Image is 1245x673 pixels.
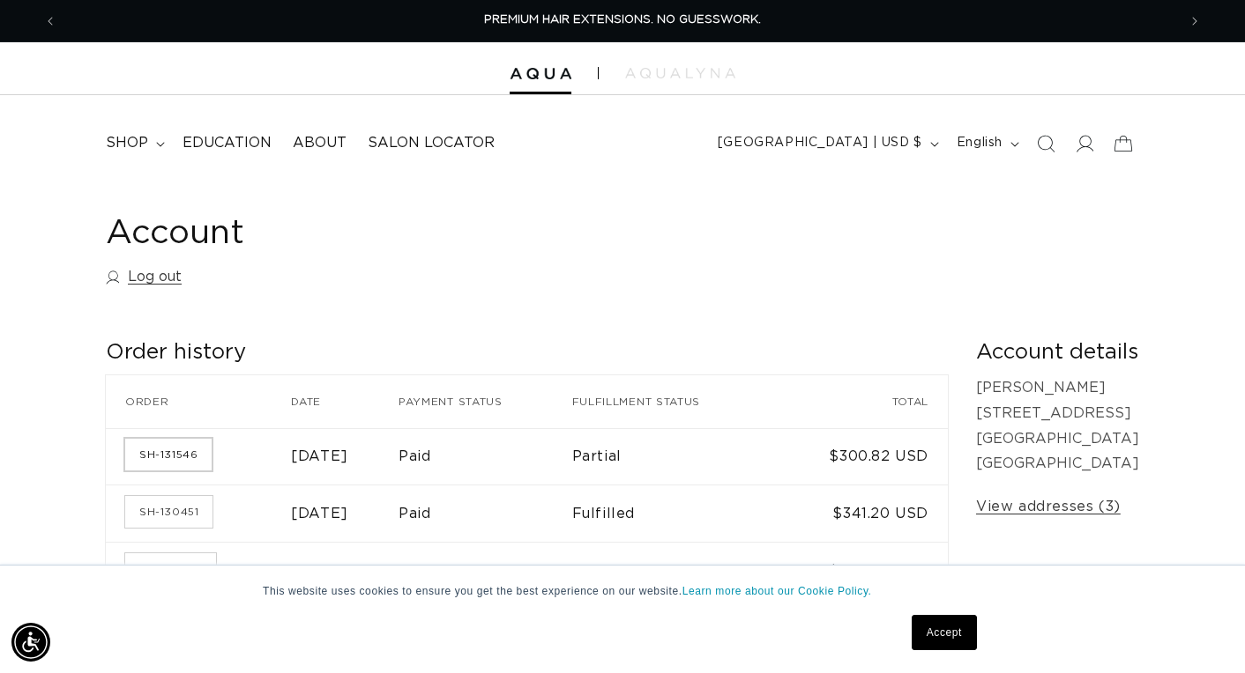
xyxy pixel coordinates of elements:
span: Education [183,134,272,152]
td: Paid [399,542,572,599]
h1: Account [106,212,1139,255]
a: Order number SH-131546 [125,439,212,470]
p: [PERSON_NAME] [STREET_ADDRESS] [GEOGRAPHIC_DATA] [GEOGRAPHIC_DATA] [976,375,1139,477]
summary: shop [95,123,172,163]
a: Education [172,123,282,163]
th: Total [779,375,948,428]
th: Order [106,375,291,428]
a: Order number SH-130451 [125,496,212,528]
button: Previous announcement [31,4,70,38]
img: Aqua Hair Extensions [510,68,571,80]
span: shop [106,134,148,152]
a: Order number SH-129970 [125,553,216,585]
a: Accept [912,615,977,650]
p: This website uses cookies to ensure you get the best experience on our website. [263,583,982,599]
a: Salon Locator [357,123,505,163]
img: aqualyna.com [625,68,735,78]
time: [DATE] [291,564,348,578]
summary: Search [1026,124,1065,163]
time: [DATE] [291,507,348,521]
span: Salon Locator [368,134,495,152]
button: Next announcement [1175,4,1214,38]
span: [GEOGRAPHIC_DATA] | USD $ [718,134,922,152]
td: $350.20 USD [779,542,948,599]
a: View addresses (3) [976,494,1121,520]
td: Fulfilled [572,542,780,599]
a: About [282,123,357,163]
time: [DATE] [291,449,348,463]
th: Date [291,375,399,428]
h2: Account details [976,339,1139,366]
td: Fulfilled [572,484,780,542]
td: Paid [399,484,572,542]
td: $300.82 USD [779,428,948,485]
button: [GEOGRAPHIC_DATA] | USD $ [707,127,946,160]
h2: Order history [106,339,948,366]
td: $341.20 USD [779,484,948,542]
button: English [946,127,1026,160]
th: Payment status [399,375,572,428]
span: PREMIUM HAIR EXTENSIONS. NO GUESSWORK. [484,14,761,26]
td: Partial [572,428,780,485]
span: English [957,134,1003,152]
a: Log out [106,264,182,290]
span: About [293,134,347,152]
a: Learn more about our Cookie Policy. [682,585,872,597]
th: Fulfillment status [572,375,780,428]
div: Accessibility Menu [11,623,50,662]
td: Paid [399,428,572,485]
